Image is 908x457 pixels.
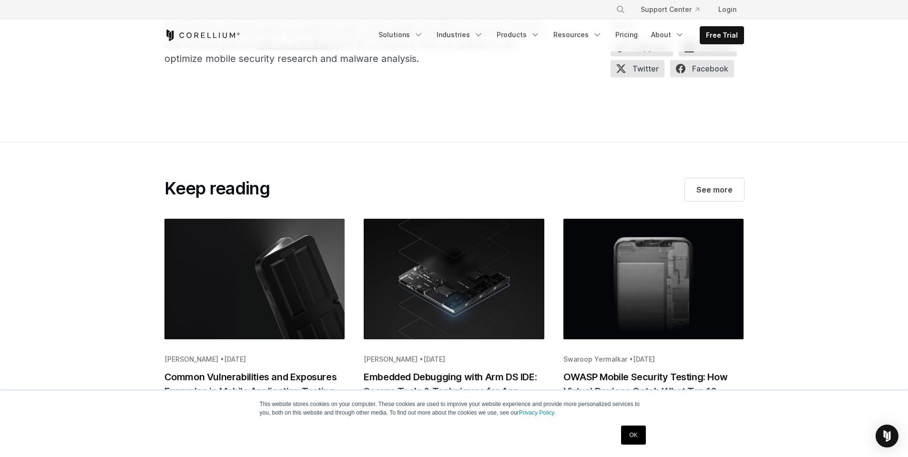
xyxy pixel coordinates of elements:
[563,219,744,339] img: OWASP Mobile Security Testing: How Virtual Devices Catch What Top 10 Checks Miss
[364,370,544,413] h2: Embedded Debugging with Arm DS IDE: Secure Tools & Techniques for App Developers
[711,1,744,18] a: Login
[876,425,898,447] div: Open Intercom Messenger
[164,10,544,64] span: Experience Corellium’s groundbreaking virtualization technology for mobile devices and discover n...
[563,370,744,413] h2: OWASP Mobile Security Testing: How Virtual Devices Catch What Top 10 Checks Miss
[164,370,345,398] h2: Common Vulnerabilities and Exposures Examples in Mobile Application Testing
[612,1,629,18] button: Search
[431,26,489,43] a: Industries
[364,219,544,339] img: Embedded Debugging with Arm DS IDE: Secure Tools & Techniques for App Developers
[685,178,744,201] a: See more
[645,26,690,43] a: About
[423,355,445,363] span: [DATE]
[611,60,670,81] a: Twitter
[700,27,744,44] a: Free Trial
[164,219,345,363] img: Common Vulnerabilities and Exposures Examples in Mobile Application Testing
[563,355,744,364] div: Swaroop Yermalkar •
[633,1,707,18] a: Support Center
[164,30,240,41] a: Corellium Home
[373,26,429,43] a: Solutions
[670,60,734,77] span: Facebook
[611,60,664,77] span: Twitter
[670,60,740,81] a: Facebook
[611,39,673,56] button: Copy link
[633,355,655,363] span: [DATE]
[164,355,345,364] div: [PERSON_NAME] •
[164,178,270,199] h2: Keep reading
[621,426,645,445] a: OK
[610,26,643,43] a: Pricing
[373,26,744,44] div: Navigation Menu
[519,409,556,416] a: Privacy Policy.
[548,26,608,43] a: Resources
[696,184,733,195] span: See more
[224,355,246,363] span: [DATE]
[491,26,546,43] a: Products
[364,355,544,364] div: [PERSON_NAME] •
[604,1,744,18] div: Navigation Menu
[260,400,649,417] p: This website stores cookies on your computer. These cookies are used to improve your website expe...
